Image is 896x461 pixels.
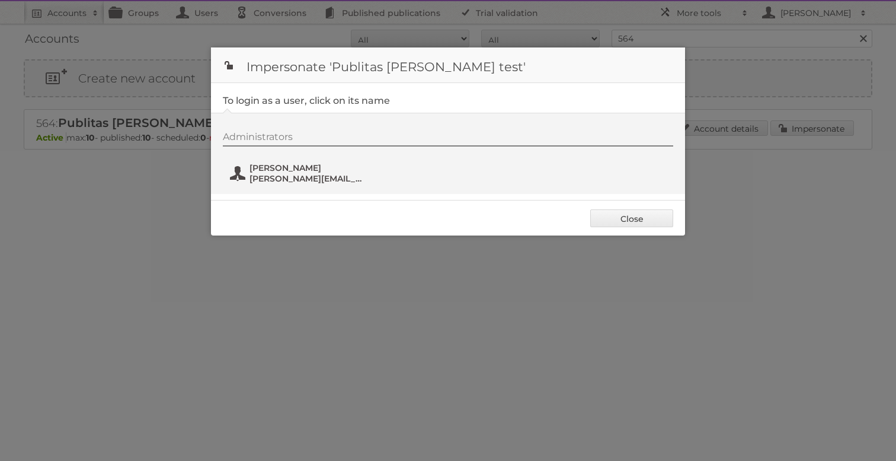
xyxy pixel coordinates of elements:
[211,47,685,83] h1: Impersonate 'Publitas [PERSON_NAME] test'
[249,173,364,184] span: [PERSON_NAME][EMAIL_ADDRESS][DOMAIN_NAME]
[229,161,368,185] button: [PERSON_NAME] [PERSON_NAME][EMAIL_ADDRESS][DOMAIN_NAME]
[590,209,673,227] a: Close
[223,95,390,106] legend: To login as a user, click on its name
[223,131,673,147] div: Administrators
[249,163,364,173] span: [PERSON_NAME]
